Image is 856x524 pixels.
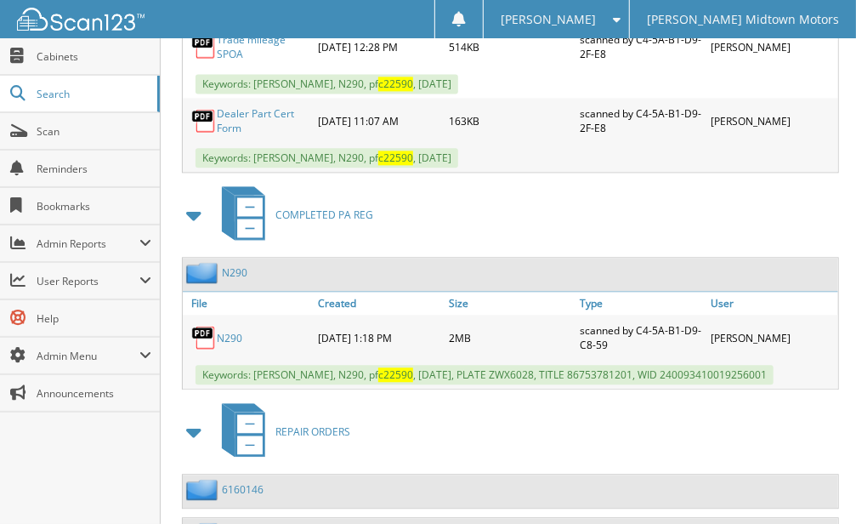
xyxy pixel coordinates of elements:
img: PDF.png [191,325,217,350]
a: 6160146 [222,482,264,497]
span: [PERSON_NAME] [501,14,596,25]
span: Keywords: [PERSON_NAME], N290, pf , [DATE], PLATE ZWX6028, TITLE 86753781201, WID 240093410019256001 [196,365,774,384]
div: [PERSON_NAME] [707,28,838,65]
img: folder2.png [186,479,222,500]
span: REPAIR ORDERS [275,424,350,439]
span: [PERSON_NAME] Midtown Motors [647,14,839,25]
img: PDF.png [191,108,217,134]
a: N290 [217,331,242,345]
iframe: Chat Widget [771,442,856,524]
span: c22590 [378,367,413,382]
div: 514KB [445,28,575,65]
a: Type [576,292,707,315]
span: Announcements [37,386,151,401]
span: COMPLETED PA REG [275,208,373,222]
span: Cabinets [37,49,151,64]
span: Keywords: [PERSON_NAME], N290, pf , [DATE] [196,148,458,168]
a: Dealer Part Cert Form [217,106,309,135]
div: scanned by C4-5A-B1-D9-C8-59 [576,319,707,356]
img: scan123-logo-white.svg [17,8,145,31]
div: 163KB [445,102,575,140]
a: COMPLETED PA REG [212,181,373,248]
span: c22590 [378,77,413,91]
span: Help [37,311,151,326]
a: Trade mileage SPOA [217,32,309,61]
span: Search [37,87,149,101]
span: Admin Menu [37,349,139,363]
div: 2MB [445,319,575,356]
span: Scan [37,124,151,139]
span: Reminders [37,162,151,176]
div: [PERSON_NAME] [707,319,838,356]
img: folder2.png [186,262,222,283]
span: Admin Reports [37,236,139,251]
span: Keywords: [PERSON_NAME], N290, pf , [DATE] [196,74,458,94]
a: File [183,292,314,315]
a: N290 [222,265,247,280]
div: scanned by C4-5A-B1-D9-2F-E8 [576,28,707,65]
div: [PERSON_NAME] [707,102,838,140]
a: Size [445,292,575,315]
div: scanned by C4-5A-B1-D9-2F-E8 [576,102,707,140]
div: [DATE] 1:18 PM [314,319,445,356]
span: Bookmarks [37,199,151,214]
span: User Reports [37,274,139,288]
div: [DATE] 11:07 AM [314,102,445,140]
div: [DATE] 12:28 PM [314,28,445,65]
img: PDF.png [191,34,217,60]
span: c22590 [378,151,413,165]
a: Created [314,292,445,315]
a: REPAIR ORDERS [212,398,350,465]
a: User [707,292,838,315]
